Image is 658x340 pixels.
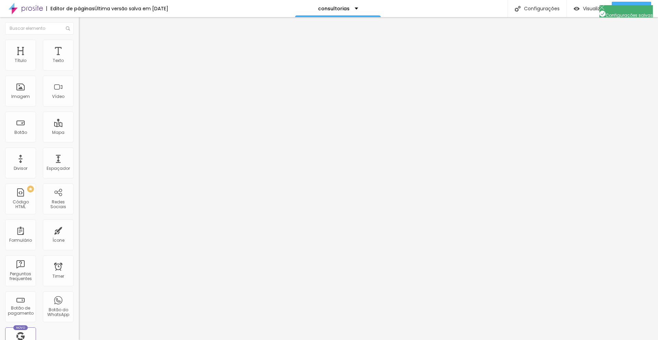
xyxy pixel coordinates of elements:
[574,6,580,12] img: view-1.svg
[79,17,658,340] iframe: Editor
[14,130,27,135] div: Botão
[14,166,27,171] div: Divisor
[52,94,64,99] div: Vídeo
[11,94,30,99] div: Imagem
[7,200,34,210] div: Código HTML
[46,6,95,11] div: Editor de páginas
[599,12,653,18] span: Configurações salvas
[53,58,64,63] div: Texto
[52,130,64,135] div: Mapa
[13,325,28,330] div: Novo
[15,58,26,63] div: Título
[612,2,651,15] button: Publicar
[52,274,64,279] div: Timer
[66,26,70,30] img: Icone
[7,272,34,281] div: Perguntas frequentes
[9,238,32,243] div: Formulário
[599,11,606,17] img: Icone
[599,5,604,10] img: Icone
[45,307,72,317] div: Botão do WhatsApp
[45,200,72,210] div: Redes Sociais
[318,6,350,11] p: consultorias
[47,166,70,171] div: Espaçador
[515,6,521,12] img: Icone
[95,6,168,11] div: Última versão salva em [DATE]
[567,2,612,15] button: Visualizar
[7,306,34,316] div: Botão de pagamento
[583,6,605,11] span: Visualizar
[5,22,74,35] input: Buscar elemento
[52,238,64,243] div: Ícone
